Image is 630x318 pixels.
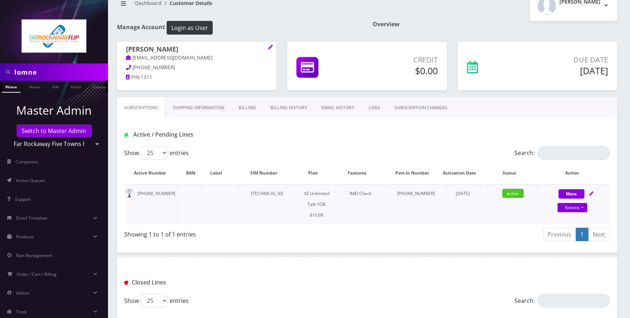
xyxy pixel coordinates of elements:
[16,309,27,315] span: Tools
[456,190,470,196] span: [DATE]
[124,131,279,138] h1: Active / Pending Lines
[390,184,442,224] td: [PHONE_NUMBER]
[133,64,175,71] span: [PHONE_NUMBER]
[125,163,182,184] th: Active Number: activate to sort column ascending
[360,65,438,76] h5: $0.00
[16,234,34,240] span: Products
[16,215,48,221] span: Email Template
[302,184,332,224] td: VZ Unlimited Talk YOB $10.99
[117,97,166,118] a: Subscriptions
[17,271,57,277] span: Order / Cart / Billing
[26,81,44,92] a: Name
[17,125,92,137] a: Switch to Master Admin
[141,294,168,308] select: Showentries
[126,74,141,81] a: PIN:
[360,54,438,65] p: Credit
[518,65,608,76] h5: [DATE]
[302,163,332,184] th: Plan: activate to sort column ascending
[90,81,114,92] a: Company
[165,23,213,31] a: Login as User
[588,228,610,241] a: Next
[125,184,182,224] td: [PHONE_NUMBER]
[167,21,213,35] button: Login as User
[234,163,301,184] th: SIM Number: activate to sort column ascending
[231,97,263,118] a: Billing
[485,163,542,184] th: Status: activate to sort column ascending
[332,163,390,184] th: Features: activate to sort column ascending
[538,146,610,160] input: Search:
[16,159,39,165] span: Companies
[124,227,362,239] div: Showing 1 to 1 of 1 entries
[14,65,106,79] input: Search in Company
[518,54,608,65] p: Due Date
[141,146,168,160] select: Showentries
[141,74,152,80] span: 1311
[166,97,231,118] a: Shipping Information
[124,279,279,286] h1: Closed Lines
[234,184,301,224] td: [TECHNICAL_ID]
[125,189,134,198] img: default.png
[183,163,206,184] th: BAN: activate to sort column ascending
[16,252,52,259] span: Ban Management
[15,196,31,202] span: Support
[314,97,361,118] a: EMAIL HISTORY
[16,290,29,296] span: Admin
[442,163,484,184] th: Activation Date: activate to sort column ascending
[576,228,589,241] a: 1
[515,146,610,160] label: Search:
[559,189,585,199] button: More
[543,228,576,241] a: Previous
[558,203,588,212] a: Actions
[503,189,524,198] span: active
[361,97,387,118] a: LOGS
[16,177,45,184] span: Action Queues
[117,21,362,35] h1: Manage Account
[538,294,610,308] input: Search:
[49,81,62,92] a: SIM
[22,19,86,53] img: Far Rockaway Five Towns Flip
[207,163,233,184] th: Label: activate to sort column ascending
[387,97,455,118] a: SUBSCRIPTION CHANGES
[263,97,314,118] a: Billing History
[390,163,442,184] th: Port-In Number: activate to sort column ascending
[124,133,128,137] img: Active / Pending Lines
[515,294,610,308] label: Search:
[373,21,617,28] h1: Overview
[126,54,213,62] a: [EMAIL_ADDRESS][DOMAIN_NAME]
[543,163,609,184] th: Action: activate to sort column ascending
[124,294,189,308] label: Show entries
[126,45,267,54] h1: [PERSON_NAME]
[2,81,21,93] a: Phone
[124,281,128,285] img: Closed Lines
[124,146,189,160] label: Show entries
[67,81,85,92] a: Email
[332,188,390,199] div: IMEI Check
